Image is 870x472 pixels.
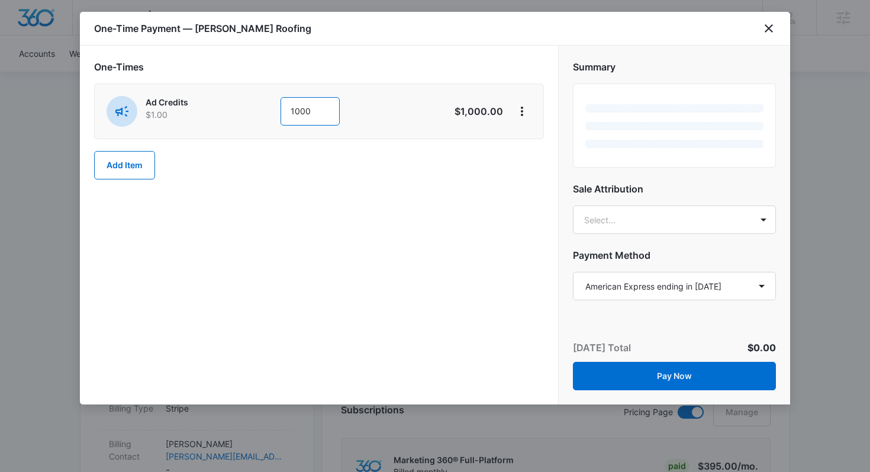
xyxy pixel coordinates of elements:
button: Pay Now [573,362,776,390]
p: Ad Credits [146,96,247,108]
span: $0.00 [747,342,776,354]
input: 1 [281,97,340,126]
p: $1,000.00 [447,104,503,118]
p: $1.00 [146,108,247,121]
h2: Sale Attribution [573,182,776,196]
h2: One-Times [94,60,544,74]
h2: Summary [573,60,776,74]
p: [DATE] Total [573,341,631,355]
h2: Payment Method [573,248,776,262]
button: Add Item [94,151,155,179]
button: View More [513,102,531,121]
button: close [762,21,776,36]
h1: One-Time Payment — [PERSON_NAME] Roofing [94,21,311,36]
